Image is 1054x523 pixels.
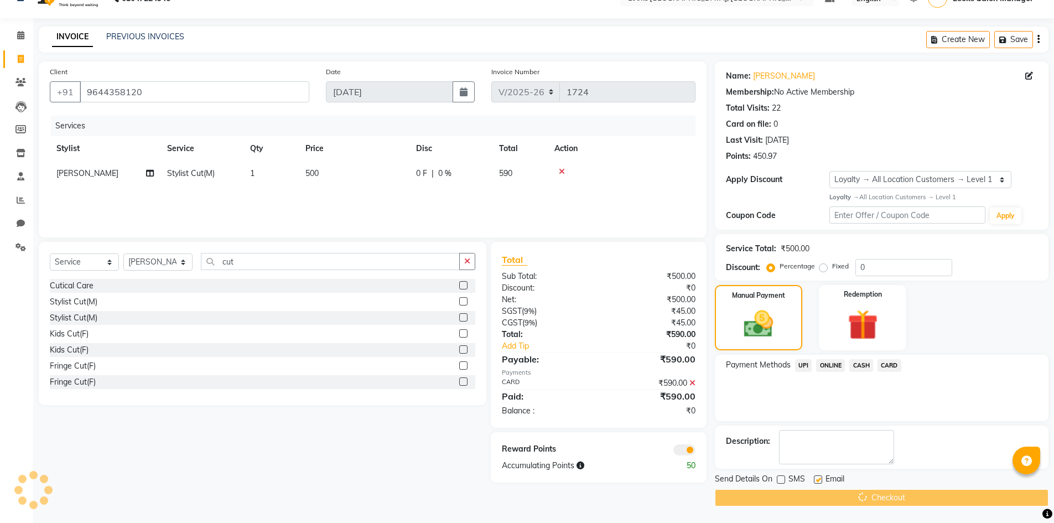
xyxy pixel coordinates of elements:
[50,360,96,372] div: Fringe Cut(F)
[524,307,534,315] span: 9%
[735,307,782,341] img: _cash.svg
[50,328,89,340] div: Kids Cut(F)
[494,282,599,294] div: Discount:
[788,473,805,487] span: SMS
[52,27,93,47] a: INVOICE
[494,353,599,366] div: Payable:
[106,32,184,42] a: PREVIOUS INVOICES
[494,294,599,305] div: Net:
[50,67,68,77] label: Client
[726,134,763,146] div: Last Visit:
[491,67,539,77] label: Invoice Number
[50,312,97,324] div: Stylist Cut(M)
[599,377,704,389] div: ₹590.00
[416,168,427,179] span: 0 F
[994,31,1033,48] button: Save
[502,254,527,266] span: Total
[599,294,704,305] div: ₹500.00
[753,70,815,82] a: [PERSON_NAME]
[832,261,849,271] label: Fixed
[250,168,255,178] span: 1
[409,136,492,161] th: Disc
[726,151,751,162] div: Points:
[494,317,599,329] div: ( )
[494,271,599,282] div: Sub Total:
[726,210,830,221] div: Coupon Code
[816,359,845,372] span: ONLINE
[838,306,887,344] img: _gift.svg
[492,136,548,161] th: Total
[548,136,695,161] th: Action
[494,377,599,389] div: CARD
[726,102,770,114] div: Total Visits:
[726,174,830,185] div: Apply Discount
[494,405,599,417] div: Balance :
[849,359,873,372] span: CASH
[494,390,599,403] div: Paid:
[878,359,901,372] span: CARD
[651,460,704,472] div: 50
[772,102,781,114] div: 22
[243,136,299,161] th: Qty
[299,136,409,161] th: Price
[326,67,341,77] label: Date
[50,344,89,356] div: Kids Cut(F)
[525,318,535,327] span: 9%
[494,460,651,472] div: Accumulating Points
[494,443,599,455] div: Reward Points
[494,340,616,352] a: Add Tip
[990,208,1021,224] button: Apply
[305,168,319,178] span: 500
[438,168,451,179] span: 0 %
[599,329,704,340] div: ₹590.00
[825,473,844,487] span: Email
[50,81,81,102] button: +91
[599,305,704,317] div: ₹45.00
[726,118,771,130] div: Card on file:
[844,289,882,299] label: Redemption
[726,262,760,273] div: Discount:
[616,340,704,352] div: ₹0
[599,317,704,329] div: ₹45.00
[765,134,789,146] div: [DATE]
[726,70,751,82] div: Name:
[726,359,791,371] span: Payment Methods
[726,86,1037,98] div: No Active Membership
[599,405,704,417] div: ₹0
[50,296,97,308] div: Stylist Cut(M)
[432,168,434,179] span: |
[160,136,243,161] th: Service
[201,253,460,270] input: Search or Scan
[926,31,990,48] button: Create New
[167,168,215,178] span: Stylist Cut(M)
[494,305,599,317] div: ( )
[599,353,704,366] div: ₹590.00
[732,291,785,301] label: Manual Payment
[494,329,599,340] div: Total:
[829,193,1037,202] div: All Location Customers → Level 1
[502,318,522,328] span: CGST
[50,376,96,388] div: Fringe Cut(F)
[599,282,704,294] div: ₹0
[50,136,160,161] th: Stylist
[51,116,704,136] div: Services
[499,168,512,178] span: 590
[715,473,772,487] span: Send Details On
[726,436,770,447] div: Description:
[753,151,777,162] div: 450.97
[780,261,815,271] label: Percentage
[502,306,522,316] span: SGST
[773,118,778,130] div: 0
[726,243,776,255] div: Service Total:
[599,390,704,403] div: ₹590.00
[56,168,118,178] span: [PERSON_NAME]
[50,280,94,292] div: Cutical Care
[829,193,859,201] strong: Loyalty →
[781,243,809,255] div: ₹500.00
[795,359,812,372] span: UPI
[502,368,695,377] div: Payments
[726,86,774,98] div: Membership:
[829,206,985,224] input: Enter Offer / Coupon Code
[599,271,704,282] div: ₹500.00
[80,81,309,102] input: Search by Name/Mobile/Email/Code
